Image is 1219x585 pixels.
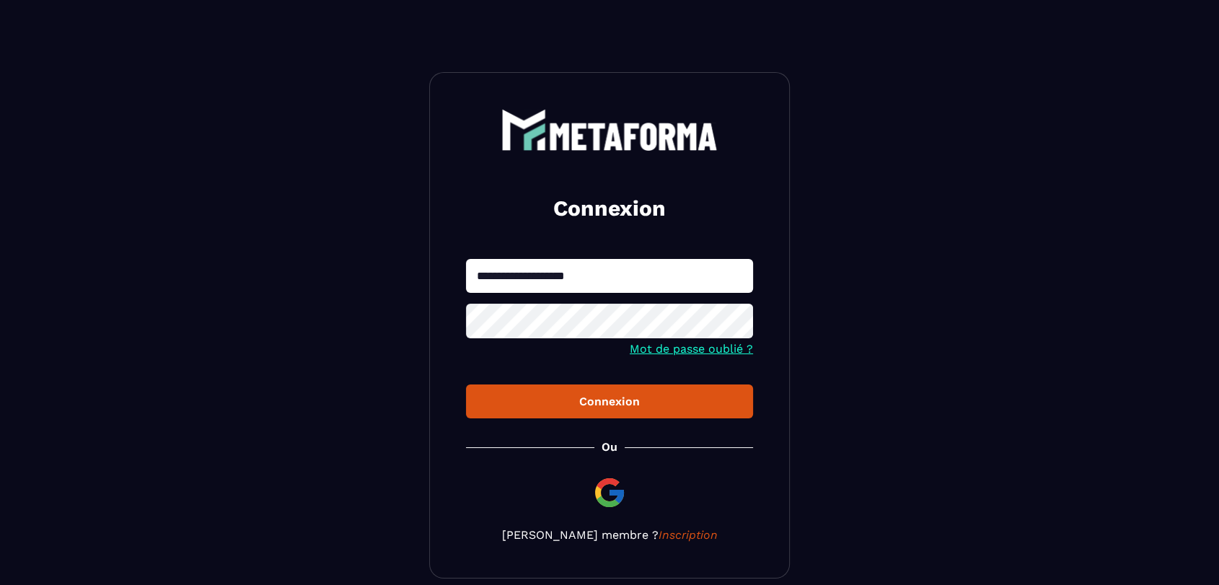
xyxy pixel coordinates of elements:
[483,194,736,223] h2: Connexion
[466,528,753,542] p: [PERSON_NAME] membre ?
[659,528,718,542] a: Inscription
[592,475,627,510] img: google
[466,109,753,151] a: logo
[501,109,718,151] img: logo
[630,342,753,356] a: Mot de passe oublié ?
[602,440,617,454] p: Ou
[466,384,753,418] button: Connexion
[478,395,741,408] div: Connexion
